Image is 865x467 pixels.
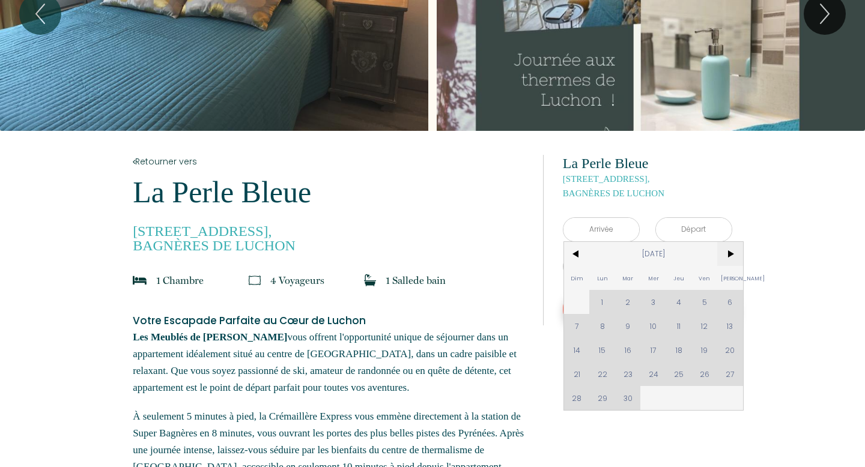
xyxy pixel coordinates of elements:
img: guests [249,274,261,286]
span: [PERSON_NAME] [717,266,743,290]
span: [DATE] [589,242,717,266]
span: [STREET_ADDRESS], [563,172,732,186]
p: vous offrent l'opportunité unique de séjourner dans un appartement idéalement situé au centre de ... [133,329,527,396]
p: 1 Chambre [156,272,204,289]
button: Réserver [563,293,732,325]
p: BAGNÈRES DE LUCHON [563,172,732,200]
span: [STREET_ADDRESS], [133,224,527,238]
span: Mer [640,266,666,290]
span: Jeu [666,266,692,290]
p: La Perle Bleue [563,155,732,172]
span: < [564,242,590,266]
p: 1 Salle de bain [386,272,446,289]
p: 4 Voyageur [270,272,324,289]
span: s [320,274,324,286]
span: Ven [692,266,718,290]
a: Retourner vers [133,155,527,168]
span: Dim [564,266,590,290]
input: Arrivée [563,218,639,241]
p: La Perle Bleue [133,177,527,207]
p: BAGNÈRES DE LUCHON [133,224,527,253]
span: Lun [589,266,615,290]
span: > [717,242,743,266]
input: Départ [656,218,732,241]
h3: Votre Escapade Parfaite au Cœur de Luchon [133,313,527,329]
span: Mar [615,266,641,290]
strong: Les Meublés de [PERSON_NAME] [133,331,287,343]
